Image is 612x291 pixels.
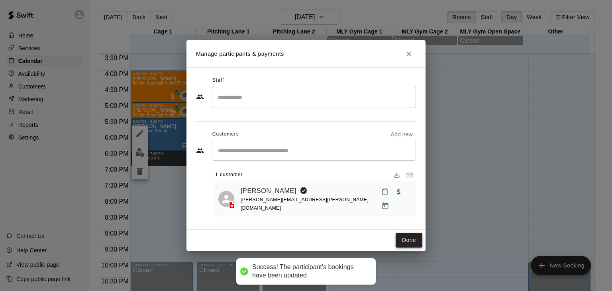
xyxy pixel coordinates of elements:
[390,130,413,138] p: Add new
[196,93,204,101] svg: Staff
[392,188,406,195] span: Paid with Card
[403,169,416,181] button: Email participants
[215,169,243,181] span: 1 customer
[212,87,416,108] div: Search staff
[241,197,369,211] span: [PERSON_NAME][EMAIL_ADDRESS][PERSON_NAME][DOMAIN_NAME]
[390,169,403,181] button: Download list
[212,141,416,161] div: Start typing to search customers...
[196,50,284,58] p: Manage participants & payments
[218,191,234,207] div: Stephanie Schuetz
[300,187,308,195] svg: Booking Owner
[402,47,416,61] button: Close
[252,263,368,280] div: Success! The participant's bookings have been updated
[396,233,422,248] button: Done
[378,199,392,213] button: Manage bookings & payment
[212,74,224,87] span: Staff
[241,186,296,196] a: [PERSON_NAME]
[387,128,416,141] button: Add new
[196,147,204,155] svg: Customers
[212,128,239,141] span: Customers
[378,185,392,199] button: Mark attendance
